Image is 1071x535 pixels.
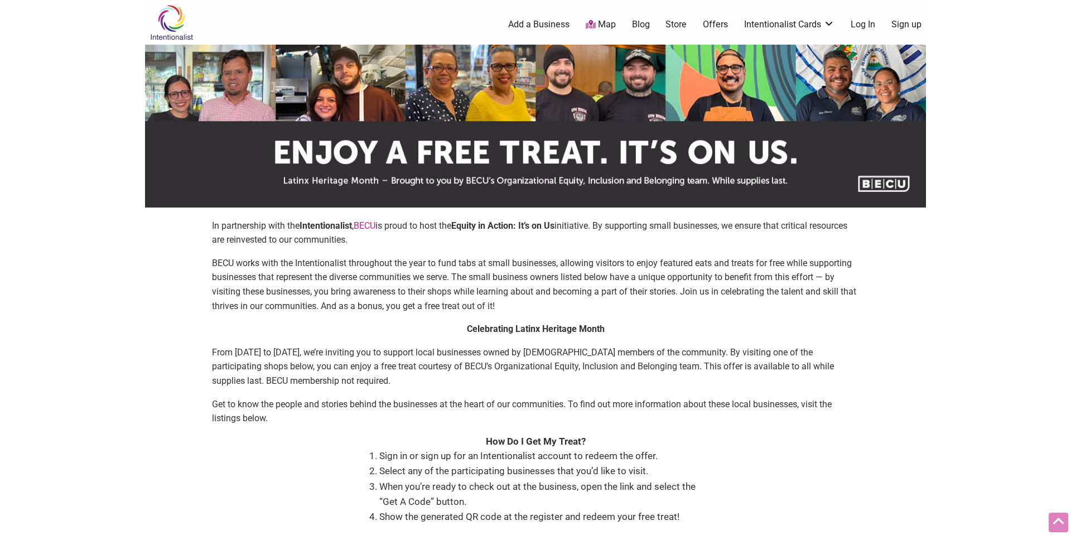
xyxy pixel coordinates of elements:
strong: How Do I Get My Treat? [486,436,586,447]
img: sponsor logo [145,45,926,208]
a: Sign up [891,18,922,31]
p: From [DATE] to [DATE], we’re inviting you to support local businesses owned by [DEMOGRAPHIC_DATA]... [212,345,859,388]
li: Sign in or sign up for an Intentionalist account to redeem the offer. [379,449,703,464]
img: Intentionalist [145,4,198,41]
a: Map [586,18,616,31]
li: Select any of the participating businesses that you’d like to visit. [379,464,703,479]
li: When you’re ready to check out at the business, open the link and select the “Get A Code” button. [379,479,703,509]
p: BECU works with the Intentionalist throughout the year to fund tabs at small businesses, allowing... [212,256,859,313]
a: Intentionalist Cards [744,18,834,31]
li: Show the generated QR code at the register and redeem your free treat! [379,509,703,524]
p: In partnership with the , is proud to host the initiative. By supporting small businesses, we ens... [212,219,859,247]
p: Get to know the people and stories behind the businesses at the heart of our communities. To find... [212,397,859,426]
a: Add a Business [508,18,570,31]
a: BECU [354,220,375,231]
a: Blog [632,18,650,31]
a: Store [665,18,687,31]
a: Log In [851,18,875,31]
strong: Celebrating Latinx Heritage Month [467,324,605,334]
a: Offers [703,18,728,31]
div: Scroll Back to Top [1049,513,1068,532]
strong: Equity in Action: It’s on Us [451,220,554,231]
strong: Intentionalist [300,220,352,231]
